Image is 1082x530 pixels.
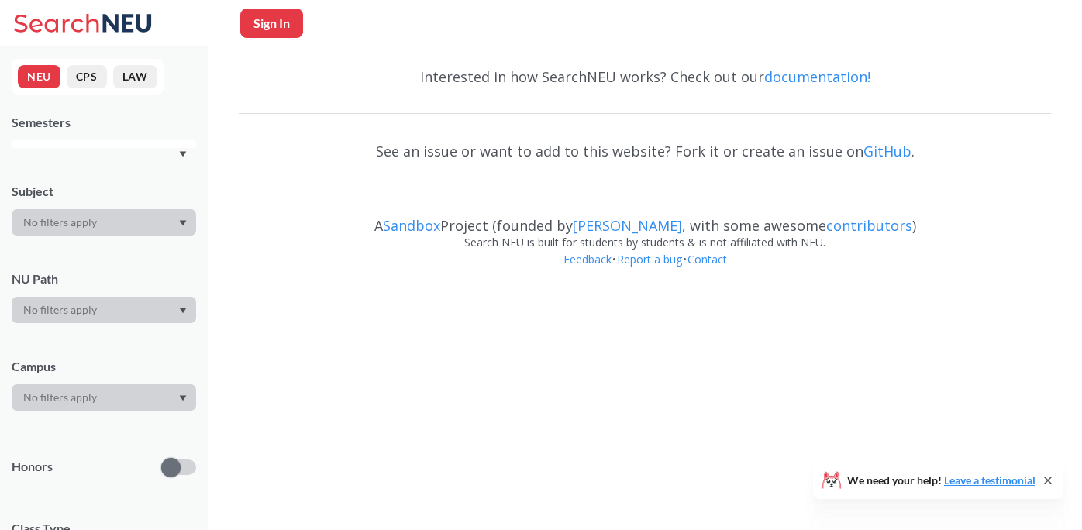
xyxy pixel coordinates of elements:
[563,252,612,267] a: Feedback
[944,473,1035,487] a: Leave a testimonial
[239,54,1051,99] div: Interested in how SearchNEU works? Check out our
[687,252,728,267] a: Contact
[239,129,1051,174] div: See an issue or want to add to this website? Fork it or create an issue on .
[12,384,196,411] div: Dropdown arrow
[383,216,440,235] a: Sandbox
[12,183,196,200] div: Subject
[179,151,187,157] svg: Dropdown arrow
[179,395,187,401] svg: Dropdown arrow
[764,67,870,86] a: documentation!
[179,308,187,314] svg: Dropdown arrow
[826,216,912,235] a: contributors
[863,142,911,160] a: GitHub
[239,203,1051,234] div: A Project (founded by , with some awesome )
[12,209,196,236] div: Dropdown arrow
[12,458,53,476] p: Honors
[18,65,60,88] button: NEU
[179,220,187,226] svg: Dropdown arrow
[113,65,157,88] button: LAW
[847,475,1035,486] span: We need your help!
[12,270,196,287] div: NU Path
[12,297,196,323] div: Dropdown arrow
[67,65,107,88] button: CPS
[573,216,682,235] a: [PERSON_NAME]
[616,252,683,267] a: Report a bug
[12,114,196,131] div: Semesters
[239,251,1051,291] div: • •
[240,9,303,38] button: Sign In
[12,358,196,375] div: Campus
[239,234,1051,251] div: Search NEU is built for students by students & is not affiliated with NEU.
